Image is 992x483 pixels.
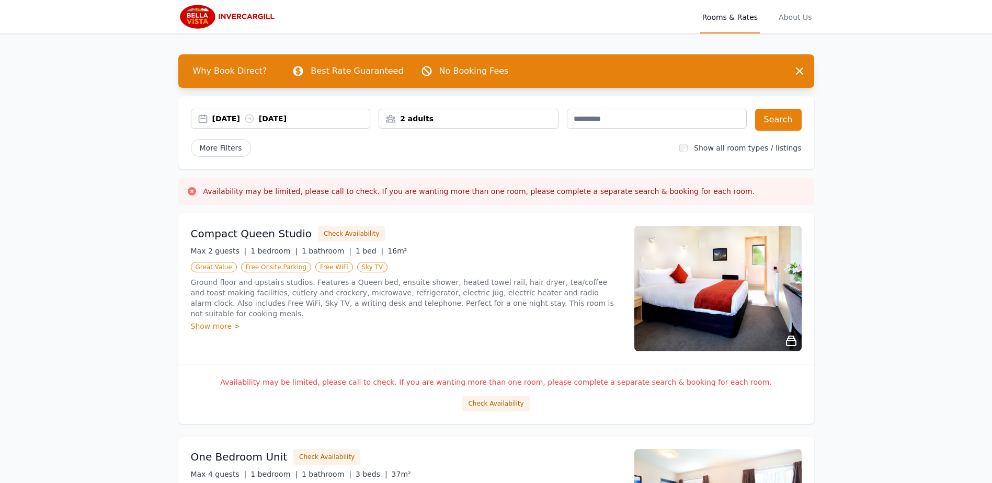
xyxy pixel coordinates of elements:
[250,470,298,478] span: 1 bedroom |
[315,262,353,272] span: Free WiFi
[302,470,351,478] span: 1 bathroom |
[191,226,312,241] h3: Compact Queen Studio
[191,277,622,319] p: Ground floor and upstairs studios. Features a Queen bed, ensuite shower, heated towel rail, hair ...
[318,226,385,241] button: Check Availability
[191,139,251,157] span: More Filters
[185,61,276,82] span: Why Book Direct?
[356,247,383,255] span: 1 bed |
[694,144,801,152] label: Show all room types / listings
[392,470,411,478] span: 37m²
[379,113,558,124] div: 2 adults
[191,247,247,255] span: Max 2 guests |
[357,262,388,272] span: Sky TV
[462,396,529,411] button: Check Availability
[302,247,351,255] span: 1 bathroom |
[203,186,755,197] h3: Availability may be limited, please call to check. If you are wanting more than one room, please ...
[293,449,360,465] button: Check Availability
[191,450,288,464] h3: One Bedroom Unit
[755,109,802,131] button: Search
[191,377,802,387] p: Availability may be limited, please call to check. If you are wanting more than one room, please ...
[212,113,370,124] div: [DATE] [DATE]
[356,470,387,478] span: 3 beds |
[191,321,622,331] div: Show more >
[439,65,509,77] p: No Booking Fees
[178,4,279,29] img: Bella Vista Invercargill
[311,65,403,77] p: Best Rate Guaranteed
[250,247,298,255] span: 1 bedroom |
[191,262,237,272] span: Great Value
[387,247,407,255] span: 16m²
[241,262,311,272] span: Free Onsite Parking
[191,470,247,478] span: Max 4 guests |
